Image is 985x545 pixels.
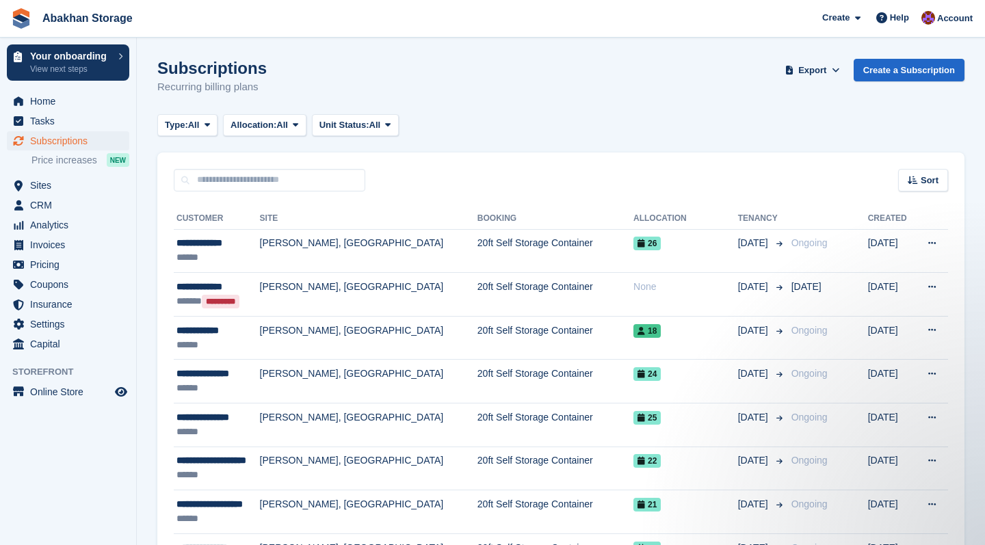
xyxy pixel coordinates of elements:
[30,176,112,195] span: Sites
[783,59,843,81] button: Export
[738,280,771,294] span: [DATE]
[868,403,915,447] td: [DATE]
[7,295,129,314] a: menu
[633,367,661,381] span: 24
[7,176,129,195] a: menu
[165,118,188,132] span: Type:
[7,196,129,215] a: menu
[890,11,909,25] span: Help
[7,315,129,334] a: menu
[822,11,850,25] span: Create
[868,316,915,360] td: [DATE]
[937,12,973,25] span: Account
[30,131,112,150] span: Subscriptions
[791,281,822,292] span: [DATE]
[921,11,935,25] img: William Abakhan
[7,215,129,235] a: menu
[30,382,112,401] span: Online Store
[260,316,477,360] td: [PERSON_NAME], [GEOGRAPHIC_DATA]
[7,275,129,294] a: menu
[30,255,112,274] span: Pricing
[791,499,828,509] span: Ongoing
[477,316,633,360] td: 20ft Self Storage Container
[868,273,915,317] td: [DATE]
[30,215,112,235] span: Analytics
[854,59,964,81] a: Create a Subscription
[7,131,129,150] a: menu
[738,410,771,425] span: [DATE]
[791,455,828,466] span: Ongoing
[319,118,369,132] span: Unit Status:
[107,153,129,167] div: NEW
[868,447,915,490] td: [DATE]
[477,208,633,230] th: Booking
[633,280,738,294] div: None
[868,208,915,230] th: Created
[30,235,112,254] span: Invoices
[11,8,31,29] img: stora-icon-8386f47178a22dfd0bd8f6a31ec36ba5ce8667c1dd55bd0f319d3a0aa187defe.svg
[7,382,129,401] a: menu
[738,367,771,381] span: [DATE]
[369,118,381,132] span: All
[188,118,200,132] span: All
[868,490,915,534] td: [DATE]
[633,498,661,511] span: 21
[791,237,828,248] span: Ongoing
[260,360,477,403] td: [PERSON_NAME], [GEOGRAPHIC_DATA]
[633,324,661,338] span: 18
[7,235,129,254] a: menu
[260,208,477,230] th: Site
[223,114,306,137] button: Allocation: All
[7,111,129,131] a: menu
[738,323,771,338] span: [DATE]
[312,114,399,137] button: Unit Status: All
[30,92,112,111] span: Home
[260,229,477,273] td: [PERSON_NAME], [GEOGRAPHIC_DATA]
[477,229,633,273] td: 20ft Self Storage Container
[276,118,288,132] span: All
[477,273,633,317] td: 20ft Self Storage Container
[791,368,828,379] span: Ongoing
[477,360,633,403] td: 20ft Self Storage Container
[738,208,786,230] th: Tenancy
[791,412,828,423] span: Ongoing
[633,208,738,230] th: Allocation
[30,295,112,314] span: Insurance
[868,360,915,403] td: [DATE]
[477,447,633,490] td: 20ft Self Storage Container
[30,196,112,215] span: CRM
[921,174,938,187] span: Sort
[31,154,97,167] span: Price increases
[738,453,771,468] span: [DATE]
[791,325,828,336] span: Ongoing
[30,334,112,354] span: Capital
[30,63,111,75] p: View next steps
[868,229,915,273] td: [DATE]
[30,111,112,131] span: Tasks
[738,236,771,250] span: [DATE]
[633,454,661,468] span: 22
[260,273,477,317] td: [PERSON_NAME], [GEOGRAPHIC_DATA]
[157,59,267,77] h1: Subscriptions
[174,208,260,230] th: Customer
[113,384,129,400] a: Preview store
[37,7,138,29] a: Abakhan Storage
[7,44,129,81] a: Your onboarding View next steps
[477,403,633,447] td: 20ft Self Storage Container
[231,118,276,132] span: Allocation:
[7,92,129,111] a: menu
[260,490,477,534] td: [PERSON_NAME], [GEOGRAPHIC_DATA]
[31,152,129,168] a: Price increases NEW
[7,255,129,274] a: menu
[798,64,826,77] span: Export
[260,447,477,490] td: [PERSON_NAME], [GEOGRAPHIC_DATA]
[30,315,112,334] span: Settings
[12,365,136,379] span: Storefront
[30,275,112,294] span: Coupons
[30,51,111,61] p: Your onboarding
[477,490,633,534] td: 20ft Self Storage Container
[633,411,661,425] span: 25
[157,114,218,137] button: Type: All
[633,237,661,250] span: 26
[738,497,771,511] span: [DATE]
